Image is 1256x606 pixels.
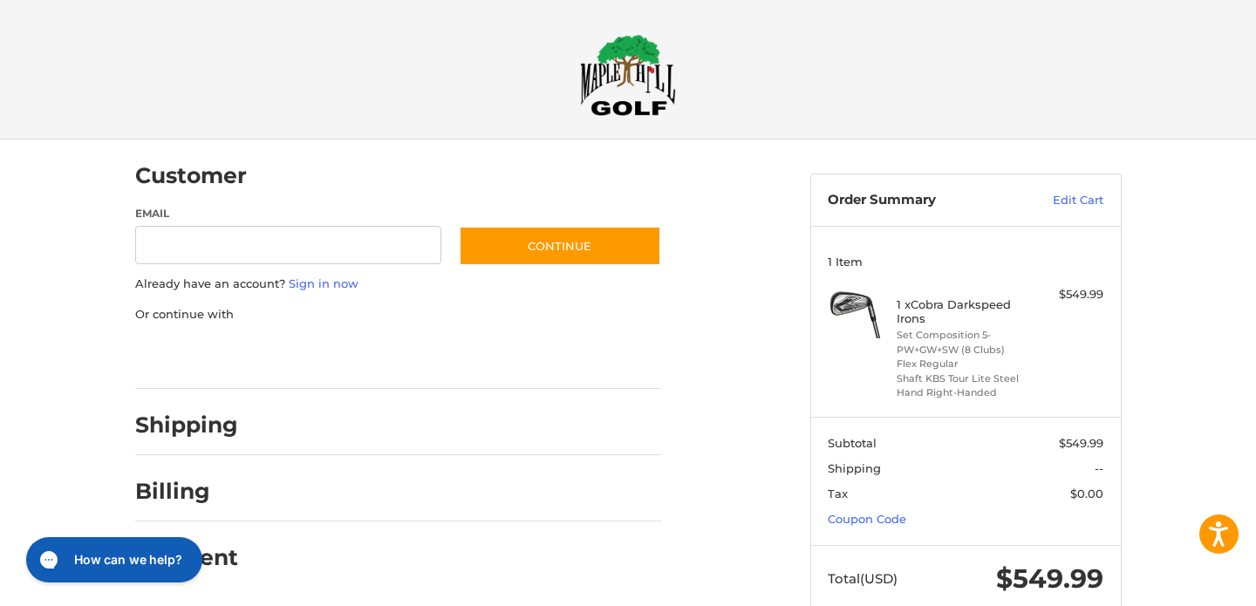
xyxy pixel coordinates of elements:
p: Already have an account? [135,276,661,293]
button: Continue [459,226,661,266]
span: Subtotal [828,436,877,450]
span: $549.99 [1059,436,1103,450]
h3: 1 Item [828,255,1103,269]
iframe: PayPal-venmo [425,340,556,371]
iframe: Gorgias live chat messenger [17,531,208,589]
h2: Billing [135,478,237,505]
h3: Order Summary [828,192,1015,209]
p: Or continue with [135,306,661,323]
label: Email [135,206,442,221]
a: Sign in now [289,276,358,290]
h2: Customer [135,162,247,189]
span: Tax [828,487,848,500]
h2: Shipping [135,412,238,439]
img: Maple Hill Golf [580,34,676,116]
iframe: PayPal-paylater [277,340,408,371]
li: Flex Regular [897,357,1030,371]
h4: 1 x Cobra Darkspeed Irons [897,297,1030,326]
div: $549.99 [1034,286,1103,303]
li: Shaft KBS Tour Lite Steel [897,371,1030,386]
iframe: PayPal-paypal [129,340,260,371]
a: Coupon Code [828,512,906,526]
li: Hand Right-Handed [897,385,1030,400]
span: $0.00 [1070,487,1103,500]
li: Set Composition 5-PW+GW+SW (8 Clubs) [897,328,1030,357]
span: Shipping [828,461,881,475]
a: Edit Cart [1015,192,1103,209]
span: -- [1095,461,1103,475]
